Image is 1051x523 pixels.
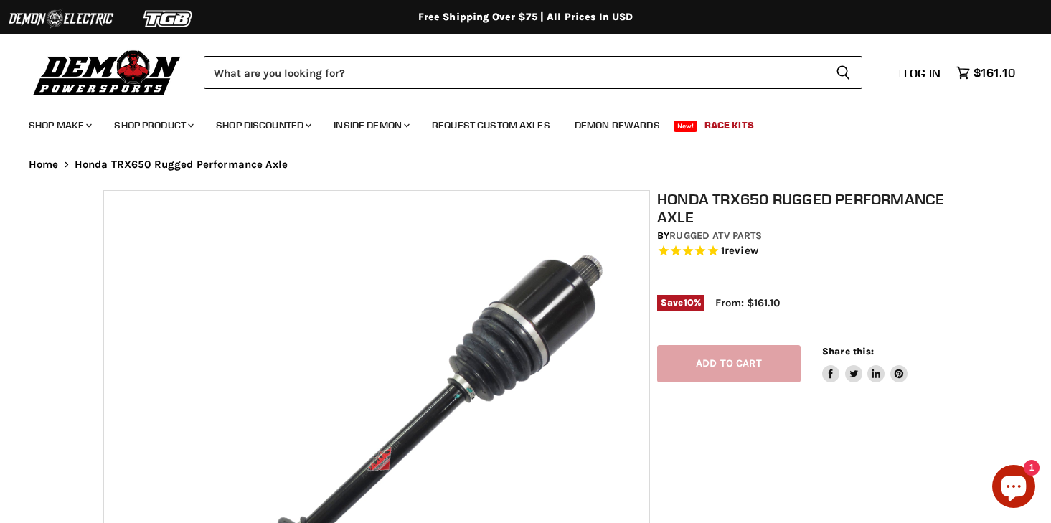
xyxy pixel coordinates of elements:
[684,297,694,308] span: 10
[822,346,874,357] span: Share this:
[29,159,59,171] a: Home
[822,345,908,383] aside: Share this:
[974,66,1015,80] span: $161.10
[564,110,671,140] a: Demon Rewards
[694,110,765,140] a: Race Kits
[115,5,222,32] img: TGB Logo 2
[824,56,862,89] button: Search
[103,110,202,140] a: Shop Product
[674,121,698,132] span: New!
[204,56,824,89] input: Search
[205,110,320,140] a: Shop Discounted
[323,110,418,140] a: Inside Demon
[890,67,949,80] a: Log in
[669,230,762,242] a: Rugged ATV Parts
[204,56,862,89] form: Product
[721,245,758,258] span: 1 reviews
[725,245,758,258] span: review
[421,110,561,140] a: Request Custom Axles
[988,465,1040,512] inbox-online-store-chat: Shopify online store chat
[75,159,288,171] span: Honda TRX650 Rugged Performance Axle
[715,296,780,309] span: From: $161.10
[949,62,1022,83] a: $161.10
[18,105,1012,140] ul: Main menu
[7,5,115,32] img: Demon Electric Logo 2
[29,47,186,98] img: Demon Powersports
[18,110,100,140] a: Shop Make
[904,66,941,80] span: Log in
[657,295,704,311] span: Save %
[657,228,956,244] div: by
[657,190,956,226] h1: Honda TRX650 Rugged Performance Axle
[657,244,956,259] span: Rated 5.0 out of 5 stars 1 reviews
